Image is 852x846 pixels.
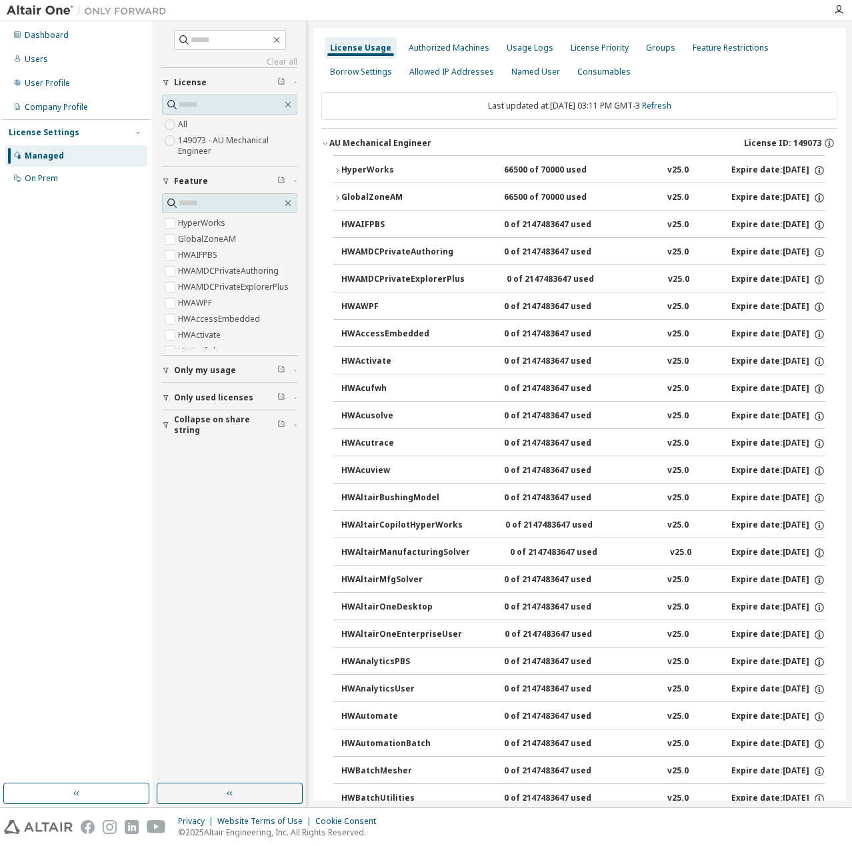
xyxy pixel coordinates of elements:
div: Dashboard [25,30,69,41]
label: All [178,117,190,133]
span: Clear filter [277,176,285,187]
div: Expire date: [DATE] [731,683,825,695]
button: HWAutomate0 of 2147483647 usedv25.0Expire date:[DATE] [341,702,825,731]
button: HWAltairCopilotHyperWorks0 of 2147483647 usedv25.0Expire date:[DATE] [341,511,825,540]
div: v25.0 [667,165,689,177]
div: v25.0 [667,656,689,668]
div: v25.0 [667,301,689,313]
div: 0 of 2147483647 used [504,793,624,805]
button: AU Mechanical EngineerLicense ID: 149073 [321,129,837,158]
span: Collapse on share string [174,414,277,436]
button: GlobalZoneAM66500 of 70000 usedv25.0Expire date:[DATE] [333,183,825,212]
div: 0 of 2147483647 used [504,492,624,504]
div: Expire date: [DATE] [731,629,825,641]
div: Groups [646,43,675,53]
div: 0 of 2147483647 used [504,765,624,777]
button: HWActivate0 of 2147483647 usedv25.0Expire date:[DATE] [341,347,825,376]
div: HWAltairMfgSolver [341,574,461,586]
img: instagram.svg [103,820,117,834]
div: Allowed IP Addresses [409,67,494,77]
div: Borrow Settings [330,67,392,77]
div: 0 of 2147483647 used [504,410,624,422]
span: Only used licenses [174,392,253,403]
button: HWAccessEmbedded0 of 2147483647 usedv25.0Expire date:[DATE] [341,320,825,349]
div: Expire date: [DATE] [731,738,825,750]
div: Privacy [178,816,217,827]
button: Feature [162,167,297,196]
label: GlobalZoneAM [178,231,239,247]
div: 0 of 2147483647 used [504,356,624,368]
img: Altair One [7,4,173,17]
label: HyperWorks [178,215,228,231]
div: Expire date: [DATE] [731,711,825,723]
div: Consumables [577,67,631,77]
div: Expire date: [DATE] [731,383,825,395]
img: facebook.svg [81,820,95,834]
img: linkedin.svg [125,820,139,834]
div: HWAIFPBS [341,219,461,231]
div: 0 of 2147483647 used [504,711,624,723]
div: v25.0 [667,465,689,477]
div: Expire date: [DATE] [731,438,825,450]
a: Clear all [162,57,297,67]
div: HWActivate [341,356,461,368]
div: HyperWorks [341,165,461,177]
span: Clear filter [277,420,285,430]
button: HWAltairBushingModel0 of 2147483647 usedv25.0Expire date:[DATE] [341,484,825,513]
label: HWAccessEmbedded [178,311,263,327]
div: License Priority [571,43,629,53]
div: Expire date: [DATE] [731,301,825,313]
div: Expire date: [DATE] [731,602,825,614]
div: Usage Logs [507,43,553,53]
div: 0 of 2147483647 used [504,602,624,614]
label: HWAMDCPrivateAuthoring [178,263,281,279]
div: HWAcusolve [341,410,461,422]
label: HWAcufwh [178,343,221,359]
div: 0 of 2147483647 used [510,547,630,559]
div: Expire date: [DATE] [731,165,825,177]
div: HWAltairBushingModel [341,492,461,504]
div: 0 of 2147483647 used [504,656,624,668]
button: HWAMDCPrivateAuthoring0 of 2147483647 usedv25.0Expire date:[DATE] [341,238,825,267]
div: Expire date: [DATE] [731,765,825,777]
div: v25.0 [670,547,691,559]
label: HWAMDCPrivateExplorerPlus [178,279,291,295]
div: 0 of 2147483647 used [504,683,624,695]
div: HWAutomationBatch [341,738,461,750]
label: HWAIFPBS [178,247,220,263]
button: HWAWPF0 of 2147483647 usedv25.0Expire date:[DATE] [341,292,825,322]
div: 66500 of 70000 used [504,192,624,204]
div: Expire date: [DATE] [731,520,825,532]
div: 0 of 2147483647 used [504,383,624,395]
div: v25.0 [668,274,689,286]
a: Refresh [642,100,671,111]
button: HWBatchUtilities0 of 2147483647 usedv25.0Expire date:[DATE] [341,784,825,813]
span: Only my usage [174,365,236,376]
div: Expire date: [DATE] [731,328,825,340]
label: HWActivate [178,327,223,343]
div: v25.0 [667,602,689,614]
div: Expire date: [DATE] [731,547,825,559]
button: HWAcuview0 of 2147483647 usedv25.0Expire date:[DATE] [341,456,825,486]
div: v25.0 [667,629,689,641]
div: HWAccessEmbedded [341,328,461,340]
div: License Settings [9,127,79,138]
div: GlobalZoneAM [341,192,461,204]
div: Company Profile [25,102,88,113]
div: 0 of 2147483647 used [504,738,624,750]
div: HWAcufwh [341,383,461,395]
button: HWBatchMesher0 of 2147483647 usedv25.0Expire date:[DATE] [341,757,825,786]
button: HWAcusolve0 of 2147483647 usedv25.0Expire date:[DATE] [341,402,825,431]
div: HWAltairOneDesktop [341,602,461,614]
div: HWAMDCPrivateExplorerPlus [341,274,465,286]
button: Collapse on share string [162,410,297,440]
span: Clear filter [277,77,285,88]
div: 0 of 2147483647 used [505,520,625,532]
div: HWAMDCPrivateAuthoring [341,246,461,258]
div: 0 of 2147483647 used [504,246,624,258]
img: youtube.svg [147,820,166,834]
div: v25.0 [667,574,689,586]
div: 0 of 2147483647 used [504,438,624,450]
div: Expire date: [DATE] [731,492,825,504]
div: License Usage [330,43,391,53]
